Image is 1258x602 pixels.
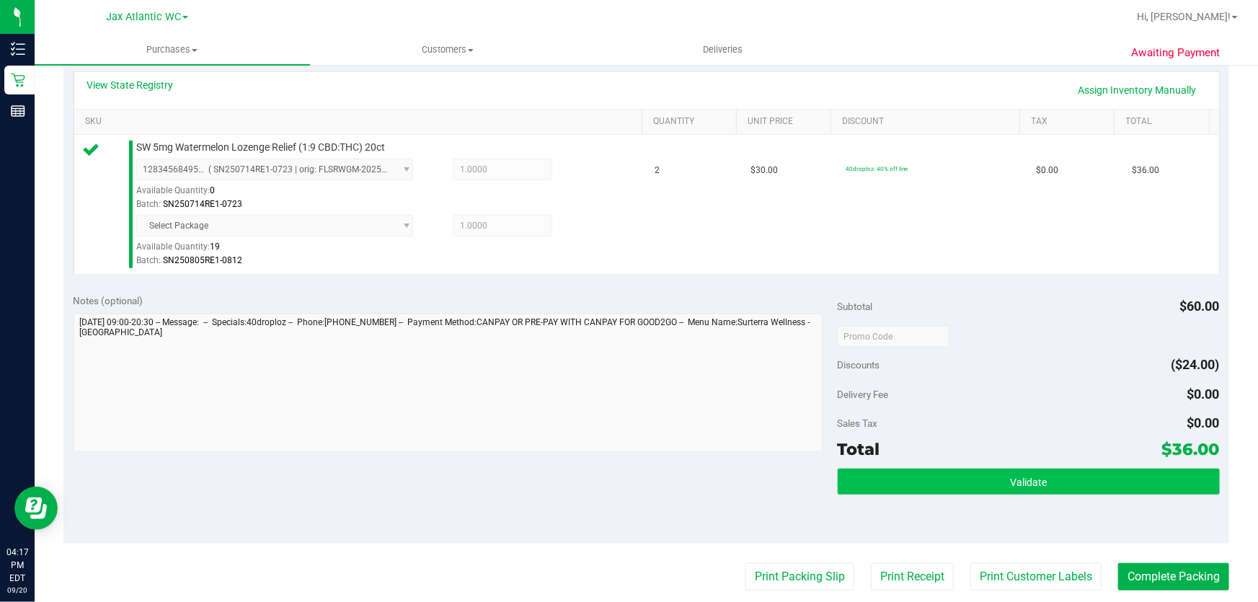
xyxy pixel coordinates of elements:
[6,585,28,596] p: 09/20
[842,116,1014,128] a: Discount
[1132,45,1221,61] span: Awaiting Payment
[871,563,954,590] button: Print Receipt
[838,417,878,429] span: Sales Tax
[838,389,889,400] span: Delivery Fee
[136,180,428,208] div: Available Quantity:
[35,35,310,65] a: Purchases
[683,43,762,56] span: Deliveries
[1187,386,1220,402] span: $0.00
[136,255,161,265] span: Batch:
[750,164,778,177] span: $30.00
[838,469,1220,495] button: Validate
[585,35,861,65] a: Deliveries
[11,104,25,118] inline-svg: Reports
[838,352,880,378] span: Discounts
[1032,116,1109,128] a: Tax
[748,116,825,128] a: Unit Price
[11,73,25,87] inline-svg: Retail
[1010,477,1047,488] span: Validate
[1180,298,1220,314] span: $60.00
[210,242,220,252] span: 19
[74,295,143,306] span: Notes (optional)
[1118,563,1229,590] button: Complete Packing
[838,326,949,348] input: Promo Code
[838,439,880,459] span: Total
[1132,164,1159,177] span: $36.00
[311,43,585,56] span: Customers
[14,487,58,530] iframe: Resource center
[970,563,1102,590] button: Print Customer Labels
[1037,164,1059,177] span: $0.00
[1137,11,1231,22] span: Hi, [PERSON_NAME]!
[1126,116,1204,128] a: Total
[87,78,174,92] a: View State Registry
[6,546,28,585] p: 04:17 PM EDT
[210,185,215,195] span: 0
[846,165,908,172] span: 40droploz: 40% off line
[35,43,310,56] span: Purchases
[310,35,585,65] a: Customers
[85,116,636,128] a: SKU
[655,164,660,177] span: 2
[1187,415,1220,430] span: $0.00
[11,42,25,56] inline-svg: Inventory
[136,141,385,154] span: SW 5mg Watermelon Lozenge Relief (1:9 CBD:THC) 20ct
[136,236,428,265] div: Available Quantity:
[163,199,242,209] span: SN250714RE1-0723
[163,255,242,265] span: SN250805RE1-0812
[653,116,731,128] a: Quantity
[1069,78,1206,102] a: Assign Inventory Manually
[745,563,854,590] button: Print Packing Slip
[1162,439,1220,459] span: $36.00
[106,11,181,23] span: Jax Atlantic WC
[136,199,161,209] span: Batch:
[838,301,873,312] span: Subtotal
[1171,357,1220,372] span: ($24.00)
